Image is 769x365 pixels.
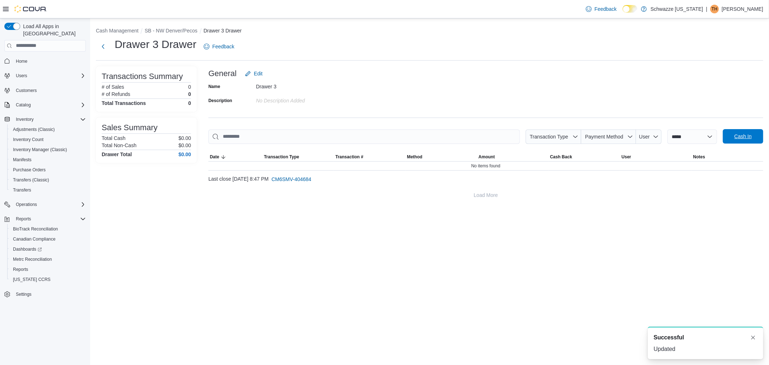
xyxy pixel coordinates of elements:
a: Transfers [10,186,34,194]
button: Settings [1,289,89,299]
button: Drawer 3 Drawer [204,28,242,34]
p: $0.00 [178,135,191,141]
span: Cash Back [550,154,572,160]
button: User [636,129,662,144]
span: Transfers [13,187,31,193]
span: Inventory [13,115,86,124]
span: Notes [693,154,705,160]
button: BioTrack Reconciliation [7,224,89,234]
span: Dashboards [10,245,86,254]
span: Amount [478,154,495,160]
button: Cash Back [549,153,620,161]
span: Canadian Compliance [10,235,86,243]
button: Inventory [13,115,36,124]
a: [US_STATE] CCRS [10,275,53,284]
span: Users [13,71,86,80]
button: Customers [1,85,89,96]
span: User [622,154,631,160]
button: Dismiss toast [749,333,757,342]
button: Canadian Compliance [7,234,89,244]
h6: Total Non-Cash [102,142,137,148]
span: Feedback [212,43,234,50]
button: SB - NW Denver/Pecos [145,28,197,34]
span: Transfers (Classic) [13,177,49,183]
span: Catalog [13,101,86,109]
span: Inventory [16,116,34,122]
button: Inventory [1,114,89,124]
button: Reports [7,264,89,274]
a: Manifests [10,155,34,164]
button: Metrc Reconciliation [7,254,89,264]
span: TH [712,5,717,13]
button: Amount [477,153,548,161]
a: Feedback [201,39,237,54]
button: Transfers [7,185,89,195]
h4: Total Transactions [102,100,146,106]
h1: Drawer 3 Drawer [115,37,196,52]
div: Last close [DATE] 8:47 PM [208,172,763,186]
span: Transaction # [335,154,363,160]
span: Reports [16,216,31,222]
div: TJ Holt [710,5,719,13]
a: Inventory Count [10,135,47,144]
a: Customers [13,86,40,95]
a: Settings [13,290,34,299]
span: Method [407,154,423,160]
button: Adjustments (Classic) [7,124,89,135]
span: Successful [654,333,684,342]
a: Dashboards [10,245,45,254]
span: Transfers (Classic) [10,176,86,184]
h6: # of Refunds [102,91,130,97]
p: Schwazze [US_STATE] [650,5,703,13]
span: Adjustments (Classic) [13,127,55,132]
span: Reports [10,265,86,274]
button: Home [1,56,89,66]
span: Adjustments (Classic) [10,125,86,134]
span: Operations [13,200,86,209]
a: Dashboards [7,244,89,254]
h3: Sales Summary [102,123,158,132]
button: Cash In [723,129,763,144]
label: Name [208,84,220,89]
a: Metrc Reconciliation [10,255,55,264]
button: Operations [1,199,89,210]
span: Payment Method [585,134,623,140]
span: Catalog [16,102,31,108]
span: Manifests [10,155,86,164]
span: Transaction Type [530,134,568,140]
button: CM6SMV-404684 [269,172,314,186]
span: Date [210,154,219,160]
button: Users [13,71,30,80]
button: User [620,153,691,161]
h6: Total Cash [102,135,125,141]
h4: $0.00 [178,151,191,157]
input: Dark Mode [623,5,638,13]
span: BioTrack Reconciliation [10,225,86,233]
span: [US_STATE] CCRS [13,277,50,282]
a: Canadian Compliance [10,235,58,243]
span: Operations [16,202,37,207]
span: Feedback [595,5,616,13]
span: Washington CCRS [10,275,86,284]
a: Transfers (Classic) [10,176,52,184]
span: Transfers [10,186,86,194]
button: Load More [208,188,763,202]
button: Inventory Manager (Classic) [7,145,89,155]
button: Method [406,153,477,161]
button: Date [208,153,262,161]
button: Reports [1,214,89,224]
button: Purchase Orders [7,165,89,175]
span: Settings [16,291,31,297]
a: BioTrack Reconciliation [10,225,61,233]
span: Settings [13,290,86,299]
button: Transaction Type [262,153,334,161]
div: Notification [654,333,757,342]
span: Metrc Reconciliation [13,256,52,262]
span: Inventory Count [13,137,44,142]
span: CM6SMV-404684 [271,176,311,183]
span: User [639,134,650,140]
nav: Complex example [4,53,86,318]
button: Operations [13,200,40,209]
span: Reports [13,215,86,223]
button: Catalog [1,100,89,110]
